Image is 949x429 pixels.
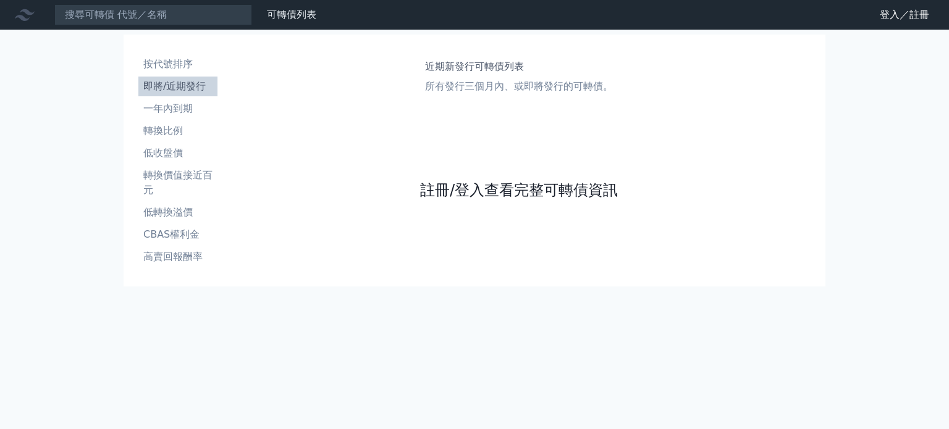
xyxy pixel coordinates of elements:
li: 一年內到期 [138,101,217,116]
a: 低收盤價 [138,143,217,163]
a: 按代號排序 [138,54,217,74]
a: 高賣回報酬率 [138,247,217,267]
a: 註冊/登入查看完整可轉債資訊 [420,180,618,200]
a: 轉換比例 [138,121,217,141]
li: 低收盤價 [138,146,217,160]
li: 按代號排序 [138,57,217,72]
a: 低轉換溢價 [138,202,217,222]
a: CBAS權利金 [138,225,217,244]
li: 轉換價值接近百元 [138,168,217,198]
input: 搜尋可轉債 代號／名稱 [54,4,252,25]
li: 轉換比例 [138,123,217,138]
p: 所有發行三個月內、或即將發行的可轉債。 [425,79,613,94]
a: 登入／註冊 [870,5,939,25]
a: 即將/近期發行 [138,77,217,96]
a: 一年內到期 [138,99,217,119]
li: 高賣回報酬率 [138,249,217,264]
li: 低轉換溢價 [138,205,217,220]
li: CBAS權利金 [138,227,217,242]
h1: 近期新發行可轉債列表 [425,59,613,74]
a: 轉換價值接近百元 [138,165,217,200]
a: 可轉債列表 [267,9,316,20]
li: 即將/近期發行 [138,79,217,94]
